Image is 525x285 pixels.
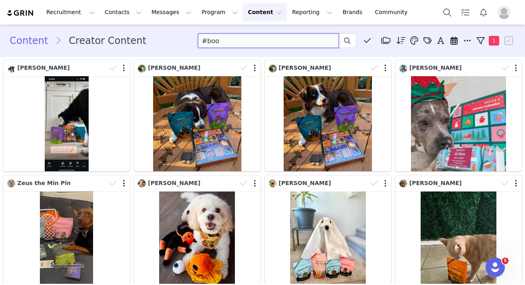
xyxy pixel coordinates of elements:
span: 1 [489,36,499,46]
input: Search labels, captions, # and @ tags [198,33,339,48]
img: 6a2524fb-3929-408e-867c-06664c0a357e.jpg [269,64,277,73]
img: grin logo [6,9,35,17]
img: placeholder-profile.jpg [498,6,510,19]
span: [PERSON_NAME] [148,64,200,71]
img: 0b161c7c-9146-460a-ba10-0e880d4978e3.jpg [7,64,15,73]
button: Contacts [100,3,146,21]
button: Content [243,3,287,21]
span: [PERSON_NAME] [409,64,462,71]
span: 5 [502,258,508,264]
a: Content [10,33,55,48]
span: [PERSON_NAME] [279,180,331,186]
button: Program [197,3,243,21]
a: Community [370,3,416,21]
button: Search [438,3,456,21]
button: 1 [474,35,503,47]
button: Messages [147,3,196,21]
img: d6bdd605-726c-4747-abb1-16a13e57ac44--s.jpg [7,179,15,187]
button: Reporting [287,3,337,21]
img: 6a2524fb-3929-408e-867c-06664c0a357e.jpg [138,64,146,73]
img: 48dcb220-f039-4457-867e-4576be383317.jpg [138,179,146,187]
button: Profile [493,6,519,19]
span: [PERSON_NAME] [279,64,331,71]
span: [PERSON_NAME] [148,180,200,186]
span: Zeus the Min Pin [17,180,71,186]
img: c01e4f3c-9d5e-440d-bb10-612dca18ea6b.jpg [399,64,407,73]
a: Tasks [457,3,474,21]
img: f7669515-5698-40e7-b822-f3dbe48f655a--s.jpg [399,179,407,187]
button: Recruitment [42,3,100,21]
img: 0ed6b88c-9bcc-464f-ab47-a3f298cab2e2--s.jpg [269,179,277,187]
a: Brands [338,3,369,21]
button: Notifications [475,3,492,21]
iframe: Intercom live chat [486,258,505,277]
span: [PERSON_NAME] [409,180,462,186]
span: [PERSON_NAME] [17,64,70,71]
